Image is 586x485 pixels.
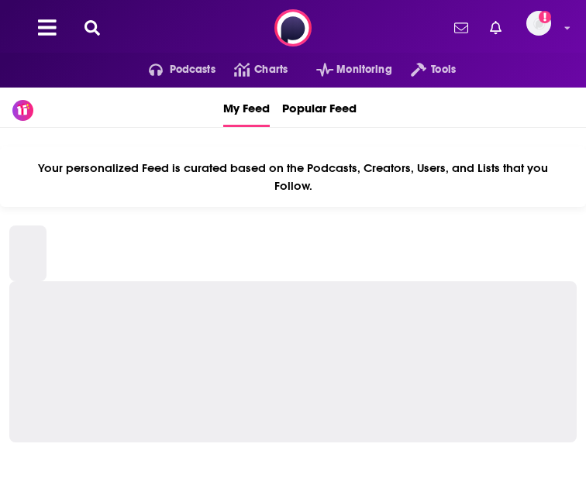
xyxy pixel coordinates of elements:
span: Charts [254,59,288,81]
button: open menu [130,57,215,82]
span: Popular Feed [282,91,357,125]
a: Charts [215,57,288,82]
span: Monitoring [336,59,391,81]
a: My Feed [223,88,270,127]
span: Tools [431,59,456,81]
button: open menu [392,57,456,82]
span: My Feed [223,91,270,125]
img: User Profile [526,11,551,36]
svg: Add a profile image [539,11,551,23]
a: Show notifications dropdown [448,15,474,41]
a: Popular Feed [282,88,357,127]
span: Podcasts [170,59,215,81]
a: Logged in as ereardon [526,11,560,45]
img: Podchaser - Follow, Share and Rate Podcasts [274,9,312,46]
a: Show notifications dropdown [484,15,508,41]
span: Logged in as ereardon [526,11,551,36]
button: open menu [298,57,392,82]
